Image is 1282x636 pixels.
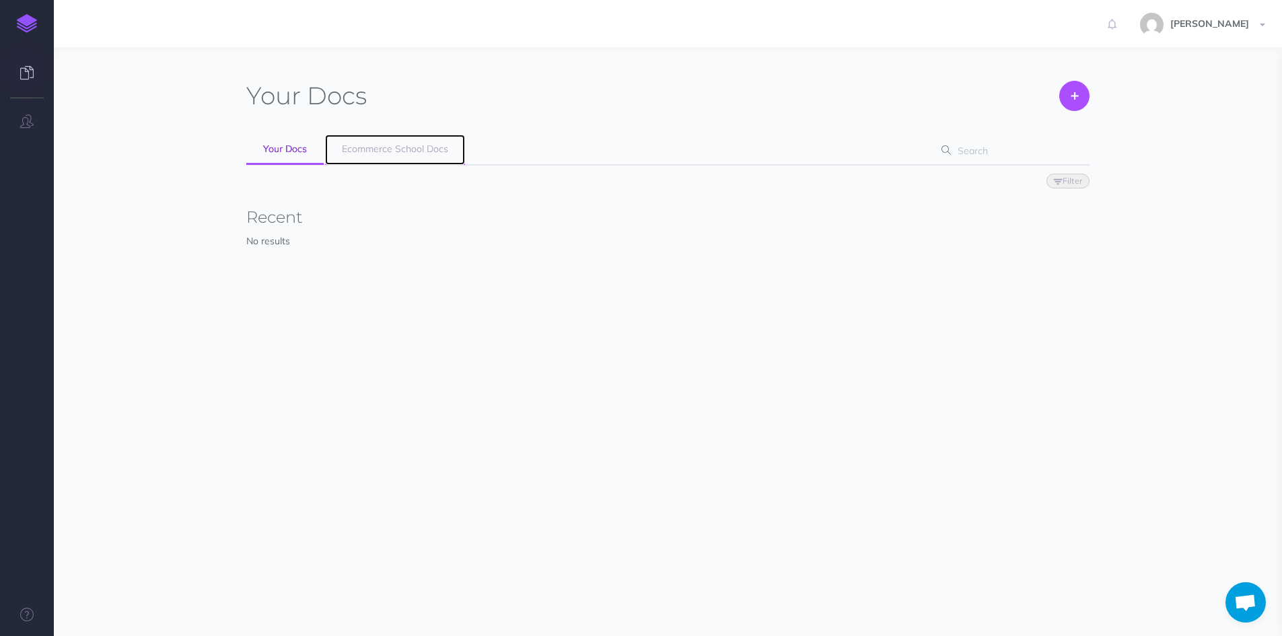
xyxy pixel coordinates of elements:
h3: Recent [246,209,1090,226]
span: Your Docs [263,143,307,155]
img: 773ddf364f97774a49de44848d81cdba.jpg [1140,13,1164,36]
span: [PERSON_NAME] [1164,17,1256,30]
p: No results [246,234,1090,248]
a: Aprire la chat [1225,582,1266,623]
button: Filter [1046,174,1090,188]
a: Ecommerce School Docs [325,135,465,165]
h1: Docs [246,81,367,111]
span: Your [246,81,301,110]
span: Ecommerce School Docs [342,143,448,155]
a: Your Docs [246,135,324,165]
input: Search [954,139,1069,163]
img: logo-mark.svg [17,14,37,33]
